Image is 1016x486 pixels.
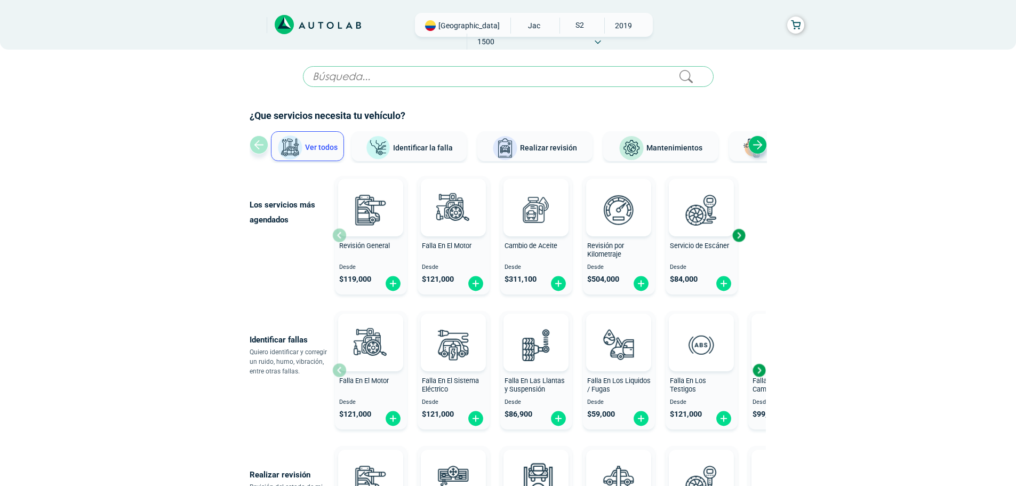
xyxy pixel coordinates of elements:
span: Desde [339,264,403,271]
span: Ver todos [305,143,338,152]
img: AD0BCuuxAAAAAElFTkSuQmCC [603,452,635,484]
button: Falla En Los Testigos Desde $121,000 [666,311,738,429]
span: Desde [670,399,733,406]
img: AD0BCuuxAAAAAElFTkSuQmCC [603,181,635,213]
img: AD0BCuuxAAAAAElFTkSuQmCC [355,452,387,484]
img: fi_plus-circle2.svg [550,275,567,292]
img: Mantenimientos [619,136,644,161]
img: Realizar revisión [492,136,518,161]
img: diagnostic_diagnostic_abs-v3.svg [678,321,725,368]
span: Revisión General [339,242,390,250]
span: Desde [422,264,485,271]
img: fi_plus-circle2.svg [715,275,732,292]
span: $ 99,000 [753,410,780,419]
span: $ 119,000 [339,275,371,284]
img: Ver todos [277,135,303,161]
button: Ver todos [271,131,344,161]
span: $ 121,000 [422,410,454,419]
img: diagnostic_gota-de-sangre-v3.svg [595,321,642,368]
span: 2019 [605,18,643,34]
span: 1500 [467,34,505,50]
img: fi_plus-circle2.svg [715,410,732,427]
button: Falla En La Caja de Cambio Desde $99,000 [748,311,820,429]
img: AD0BCuuxAAAAAElFTkSuQmCC [603,316,635,348]
img: AD0BCuuxAAAAAElFTkSuQmCC [685,181,717,213]
button: Identificar la falla [351,131,467,161]
span: Desde [422,399,485,406]
button: Falla En El Motor Desde $121,000 [418,176,490,294]
img: fi_plus-circle2.svg [633,275,650,292]
div: Next slide [731,227,747,243]
button: Falla En El Motor Desde $121,000 [335,311,407,429]
img: Identificar la falla [365,136,391,161]
span: Falla En El Sistema Eléctrico [422,377,479,394]
span: $ 311,100 [505,275,537,284]
img: fi_plus-circle2.svg [633,410,650,427]
span: Mantenimientos [646,144,702,152]
img: AD0BCuuxAAAAAElFTkSuQmCC [437,181,469,213]
span: [GEOGRAPHIC_DATA] [438,20,500,31]
img: diagnostic_caja-de-cambios-v3.svg [761,321,807,368]
img: fi_plus-circle2.svg [550,410,567,427]
span: Desde [587,399,651,406]
button: Falla En Las Llantas y Suspensión Desde $86,900 [500,311,572,429]
span: $ 86,900 [505,410,532,419]
p: Los servicios más agendados [250,197,332,227]
span: S2 [560,18,598,33]
span: Realizar revisión [520,144,577,152]
img: AD0BCuuxAAAAAElFTkSuQmCC [437,452,469,484]
img: AD0BCuuxAAAAAElFTkSuQmCC [685,452,717,484]
img: fi_plus-circle2.svg [467,275,484,292]
input: Búsqueda... [303,66,714,87]
span: Servicio de Escáner [670,242,729,250]
p: Identificar fallas [250,332,332,347]
span: Falla En Los Liquidos / Fugas [587,377,651,394]
img: cambio_de_aceite-v3.svg [513,186,559,233]
p: Quiero identificar y corregir un ruido, humo, vibración, entre otras fallas. [250,347,332,376]
span: Desde [505,264,568,271]
button: Realizar revisión [477,131,593,161]
span: $ 121,000 [670,410,702,419]
p: Realizar revisión [250,467,332,482]
span: $ 59,000 [587,410,615,419]
img: AD0BCuuxAAAAAElFTkSuQmCC [520,452,552,484]
span: Desde [753,399,816,406]
button: Cambio de Aceite Desde $311,100 [500,176,572,294]
button: Revisión General Desde $119,000 [335,176,407,294]
h2: ¿Que servicios necesita tu vehículo? [250,109,767,123]
span: $ 84,000 [670,275,698,284]
span: Cambio de Aceite [505,242,557,250]
img: escaner-v3.svg [678,186,725,233]
span: Desde [670,264,733,271]
div: Next slide [751,362,767,378]
span: Desde [587,264,651,271]
button: Revisión por Kilometraje Desde $504,000 [583,176,655,294]
img: AD0BCuuxAAAAAElFTkSuQmCC [437,316,469,348]
span: $ 121,000 [422,275,454,284]
div: Next slide [748,136,767,154]
img: revision_general-v3.svg [347,186,394,233]
button: Falla En El Sistema Eléctrico Desde $121,000 [418,311,490,429]
img: revision_por_kilometraje-v3.svg [595,186,642,233]
img: fi_plus-circle2.svg [385,275,402,292]
img: diagnostic_engine-v3.svg [347,321,394,368]
img: AD0BCuuxAAAAAElFTkSuQmCC [355,181,387,213]
span: $ 121,000 [339,410,371,419]
button: Servicio de Escáner Desde $84,000 [666,176,738,294]
img: diagnostic_suspension-v3.svg [513,321,559,368]
span: Falla En La Caja de Cambio [753,377,809,394]
span: Falla En El Motor [339,377,389,385]
span: Revisión por Kilometraje [587,242,624,259]
img: fi_plus-circle2.svg [467,410,484,427]
span: Falla En Los Testigos [670,377,706,394]
button: Mantenimientos [603,131,718,161]
img: Latonería y Pintura [740,136,766,161]
img: fi_plus-circle2.svg [385,410,402,427]
span: Falla En Las Llantas y Suspensión [505,377,565,394]
img: AD0BCuuxAAAAAElFTkSuQmCC [685,316,717,348]
span: Falla En El Motor [422,242,471,250]
span: JAC [515,18,553,34]
span: Desde [505,399,568,406]
img: AD0BCuuxAAAAAElFTkSuQmCC [520,316,552,348]
img: Flag of COLOMBIA [425,20,436,31]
